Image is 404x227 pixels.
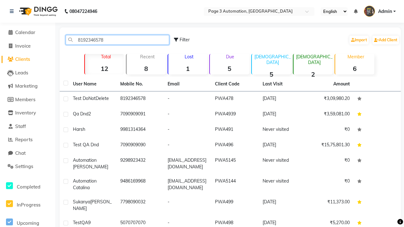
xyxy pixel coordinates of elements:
td: Never visited [259,122,306,138]
span: Chat [15,150,26,156]
p: [DEMOGRAPHIC_DATA] [296,54,333,65]
span: Automation [PERSON_NAME] [73,157,108,170]
th: Email [164,77,211,91]
a: Reports [2,136,54,143]
td: ₹0 [306,122,353,138]
span: Members [15,96,35,102]
a: Import [349,36,369,44]
span: Marketing [15,83,38,89]
strong: 1 [168,65,207,73]
a: Invoice [2,43,54,50]
span: Qa Dnd2 [73,111,91,117]
span: Completed [17,184,40,190]
input: Search by Name/Mobile/Email/Code [66,35,169,45]
th: Mobile No. [116,77,164,91]
span: Leads [15,70,28,76]
a: Members [2,96,54,103]
td: [EMAIL_ADDRESS][DOMAIN_NAME] [164,153,211,174]
a: Staff [2,123,54,130]
a: Clients [2,56,54,63]
td: PWA491 [211,122,258,138]
td: - [164,138,211,153]
p: Due [211,54,249,60]
span: Settings [15,163,33,169]
td: PWA4939 [211,107,258,122]
p: Recent [129,54,166,60]
th: Client Code [211,77,258,91]
a: Settings [2,163,54,170]
td: - [164,107,211,122]
span: Upcoming [17,220,39,226]
td: ₹3,59,081.00 [306,107,353,122]
a: Add Client [372,36,399,44]
td: Never visited [259,153,306,174]
td: ₹3,09,980.20 [306,91,353,107]
td: 9486169968 [116,174,164,195]
strong: 8 [127,65,166,73]
th: User Name [69,77,116,91]
span: InProgress [17,202,40,208]
td: PWA496 [211,138,258,153]
p: Lost [171,54,207,60]
td: PWA499 [211,195,258,216]
td: [DATE] [259,138,306,153]
td: 9981314364 [116,122,164,138]
th: Last Visit [259,77,306,91]
span: Clients [15,56,30,62]
td: [DATE] [259,107,306,122]
span: Admin [378,8,392,15]
span: Automation Catalina [73,178,97,190]
td: [DATE] [259,195,306,216]
strong: 5 [252,70,291,78]
span: Reports [15,137,33,143]
td: 9298923432 [116,153,164,174]
p: Total [87,54,124,60]
td: ₹0 [306,153,353,174]
b: 08047224946 [69,3,97,20]
a: Inventory [2,109,54,117]
th: Amount [330,77,353,91]
td: ₹11,373.00 [306,195,353,216]
td: [EMAIL_ADDRESS][DOMAIN_NAME] [164,174,211,195]
td: 7090909090 [116,138,164,153]
td: PWA478 [211,91,258,107]
strong: 12 [85,65,124,73]
td: 8192346578 [116,91,164,107]
td: 7798090032 [116,195,164,216]
span: Test QA Dnd [73,142,99,148]
span: Test [73,220,81,225]
span: Filter [180,37,190,43]
td: [DATE] [259,91,306,107]
a: Chat [2,150,54,157]
td: ₹0 [306,174,353,195]
span: [PERSON_NAME] [73,199,112,211]
p: [DEMOGRAPHIC_DATA] [254,54,291,65]
a: Marketing [2,83,54,90]
td: ₹15,75,801.30 [306,138,353,153]
a: Calendar [2,29,54,36]
img: logo [16,3,59,20]
p: Member [338,54,374,60]
span: Invoice [15,43,31,49]
span: Sukanya [73,199,90,205]
span: Calendar [15,29,35,35]
strong: 6 [335,65,374,73]
span: QA9 [81,220,91,225]
td: - [164,91,211,107]
span: Harsh [73,126,85,132]
td: PWA5145 [211,153,258,174]
td: - [164,122,211,138]
img: Admin [364,6,375,17]
strong: 5 [210,65,249,73]
td: PWA5144 [211,174,258,195]
strong: 2 [294,70,333,78]
span: Inventory [15,110,36,116]
td: Never visited [259,174,306,195]
a: Leads [2,69,54,77]
td: 7090909091 [116,107,164,122]
span: Staff [15,123,26,129]
td: - [164,195,211,216]
span: Test DoNotDelete [73,96,109,101]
